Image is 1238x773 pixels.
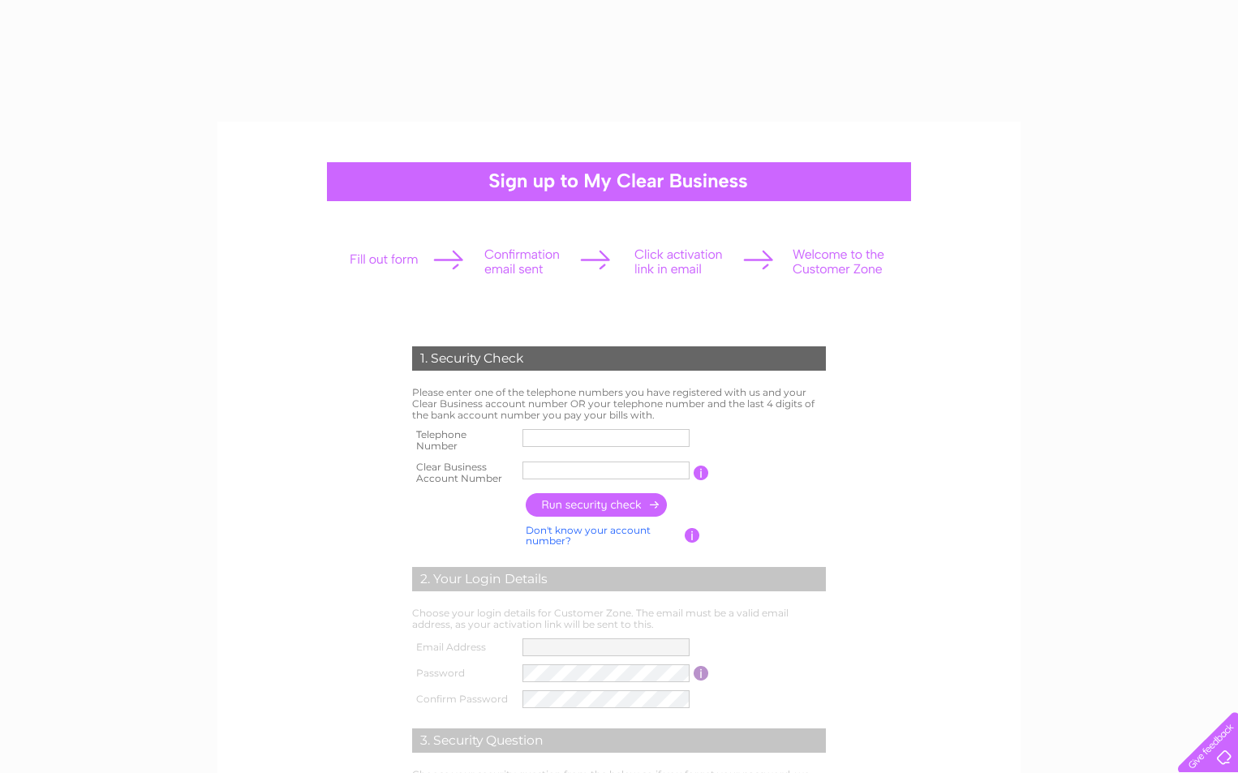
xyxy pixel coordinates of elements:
[412,728,826,753] div: 3. Security Question
[408,383,830,424] td: Please enter one of the telephone numbers you have registered with us and your Clear Business acc...
[412,346,826,371] div: 1. Security Check
[408,634,518,660] th: Email Address
[408,424,518,457] th: Telephone Number
[408,660,518,686] th: Password
[408,686,518,712] th: Confirm Password
[408,457,518,489] th: Clear Business Account Number
[694,666,709,681] input: Information
[526,524,651,548] a: Don't know your account number?
[408,603,830,634] td: Choose your login details for Customer Zone. The email must be a valid email address, as your act...
[685,528,700,543] input: Information
[412,567,826,591] div: 2. Your Login Details
[694,466,709,480] input: Information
